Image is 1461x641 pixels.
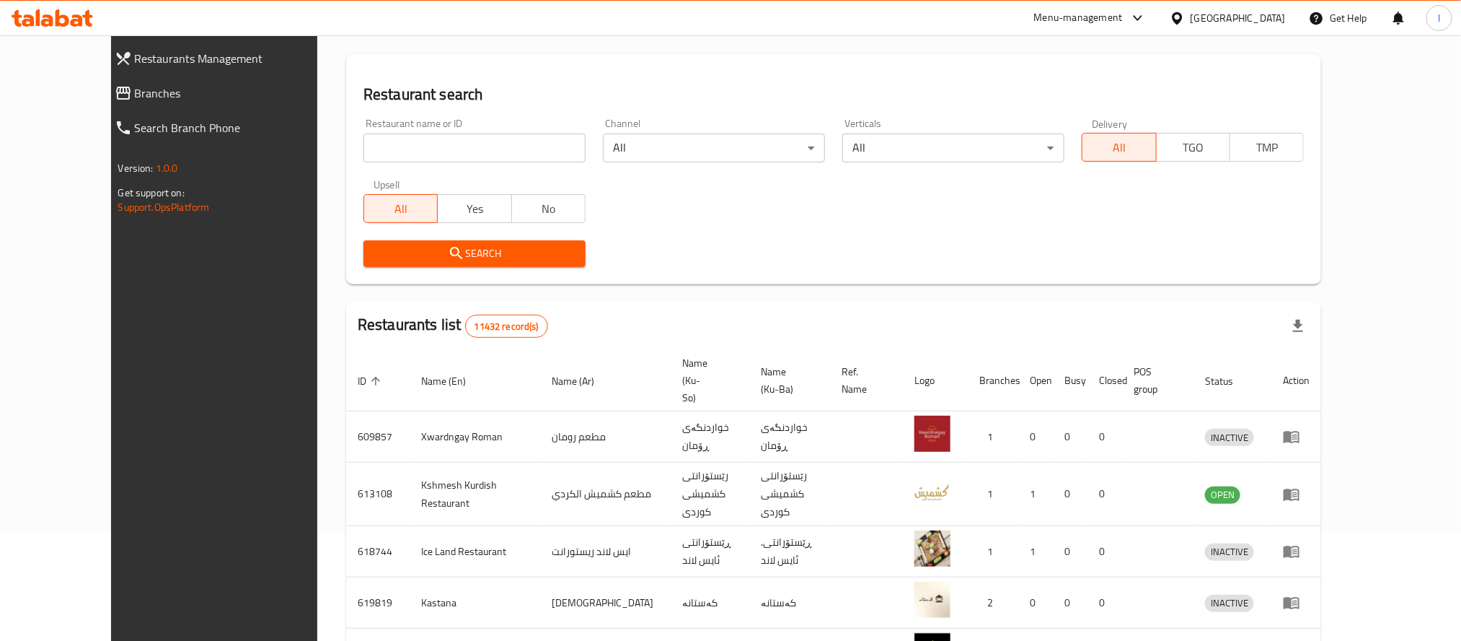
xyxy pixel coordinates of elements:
td: 0 [1053,463,1087,526]
td: 1 [1018,463,1053,526]
div: [GEOGRAPHIC_DATA] [1191,10,1286,26]
td: 1 [1018,526,1053,577]
td: 0 [1053,577,1087,629]
span: Search [375,245,574,263]
span: Search Branch Phone [135,119,343,136]
td: 0 [1053,526,1087,577]
td: رێستۆرانتی کشمیشى كوردى [671,463,749,526]
span: l [1438,10,1440,26]
span: All [1088,137,1150,158]
div: Export file [1281,309,1315,344]
span: Get support on: [118,183,185,202]
th: Logo [903,350,968,411]
span: INACTIVE [1205,595,1254,611]
td: 0 [1087,526,1122,577]
td: .ڕێستۆرانتی ئایس لاند [749,526,830,577]
span: ID [358,372,385,390]
td: رێستۆرانتی کشمیشى كوردى [749,463,830,526]
td: 613108 [346,463,410,526]
th: Branches [968,350,1018,411]
span: Name (Ku-Ba) [761,363,813,398]
span: Restaurants Management [135,50,343,67]
td: 0 [1053,411,1087,463]
span: No [518,199,580,219]
div: Menu [1283,428,1310,445]
span: 1.0.0 [156,159,178,178]
h2: Restaurant search [363,84,1304,105]
th: Open [1018,350,1053,411]
span: INACTIVE [1205,429,1254,446]
button: TMP [1230,133,1304,162]
td: ايس لاند ريستورانت [540,526,671,577]
button: Yes [437,194,511,223]
th: Closed [1087,350,1122,411]
span: Ref. Name [842,363,886,398]
td: 0 [1087,577,1122,629]
label: Delivery [1092,118,1128,128]
th: Busy [1053,350,1087,411]
td: 0 [1018,411,1053,463]
div: Menu [1283,543,1310,560]
a: Support.OpsPlatform [118,198,210,217]
img: Xwardngay Roman [914,416,950,452]
div: Total records count [465,315,548,338]
a: Search Branch Phone [103,110,355,145]
td: 1 [968,411,1018,463]
button: Search [363,240,586,267]
a: Branches [103,76,355,110]
td: مطعم كشميش الكردي [540,463,671,526]
div: Menu [1283,594,1310,611]
td: Xwardngay Roman [410,411,540,463]
span: Status [1205,372,1252,390]
div: INACTIVE [1205,429,1254,446]
td: 1 [968,463,1018,526]
span: Name (Ar) [552,372,613,390]
img: Ice Land Restaurant [914,531,950,567]
td: [DEMOGRAPHIC_DATA] [540,577,671,629]
input: Search for restaurant name or ID.. [363,134,586,162]
th: Action [1271,350,1321,411]
button: All [1082,133,1156,162]
td: 0 [1018,577,1053,629]
label: Upsell [374,180,400,190]
td: 609857 [346,411,410,463]
td: Ice Land Restaurant [410,526,540,577]
button: All [363,194,438,223]
td: مطعم رومان [540,411,671,463]
td: 0 [1087,411,1122,463]
span: TMP [1236,137,1298,158]
td: خواردنگەی ڕۆمان [749,411,830,463]
img: Kshmesh Kurdish Restaurant [914,474,950,510]
td: Kshmesh Kurdish Restaurant [410,463,540,526]
button: TGO [1156,133,1230,162]
span: Name (En) [421,372,485,390]
span: Yes [443,199,506,219]
div: All [603,134,825,162]
span: Branches [135,84,343,102]
h2: Restaurants list [358,314,548,338]
td: ڕێستۆرانتی ئایس لاند [671,526,749,577]
span: 11432 record(s) [466,320,547,333]
td: کەستانە [749,577,830,629]
span: OPEN [1205,487,1240,503]
td: 619819 [346,577,410,629]
span: POS group [1134,363,1176,398]
span: Name (Ku-So) [682,354,732,406]
td: خواردنگەی ڕۆمان [671,411,749,463]
td: 618744 [346,526,410,577]
td: 1 [968,526,1018,577]
button: No [511,194,586,223]
td: 2 [968,577,1018,629]
div: Menu [1283,486,1310,503]
div: INACTIVE [1205,595,1254,612]
span: TGO [1162,137,1224,158]
div: Menu-management [1034,9,1123,27]
a: Restaurants Management [103,41,355,76]
div: All [842,134,1064,162]
span: Version: [118,159,154,178]
span: All [370,199,432,219]
td: Kastana [410,577,540,629]
img: Kastana [914,582,950,618]
td: کەستانە [671,577,749,629]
